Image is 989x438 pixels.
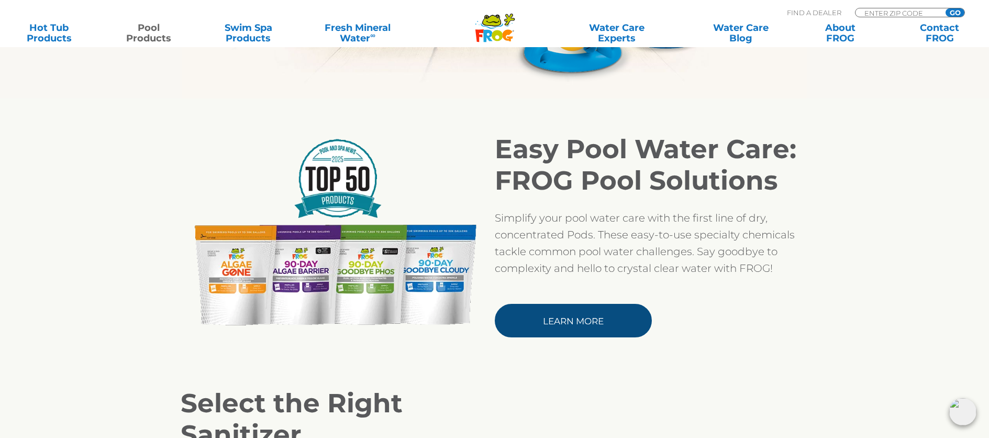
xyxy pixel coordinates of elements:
[495,134,809,196] h2: Easy Pool Water Care: FROG Pool Solutions
[863,8,934,17] input: Zip Code Form
[787,8,841,17] p: Find A Dealer
[495,304,652,337] a: Learn More
[554,23,680,43] a: Water CareExperts
[802,23,879,43] a: AboutFROG
[209,23,287,43] a: Swim SpaProducts
[495,210,809,277] p: Simplify your pool water care with the first line of dry, concentrated Pods. These easy-to-use sp...
[309,23,406,43] a: Fresh MineralWater∞
[702,23,780,43] a: Water CareBlog
[110,23,187,43] a: PoolProducts
[901,23,979,43] a: ContactFROG
[370,31,375,39] sup: ∞
[949,398,976,425] img: openIcon
[946,8,964,17] input: GO
[181,134,495,332] img: FROG_Pool-Solutions-Product-Line-Pod_PSN Award_LR
[10,23,88,43] a: Hot TubProducts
